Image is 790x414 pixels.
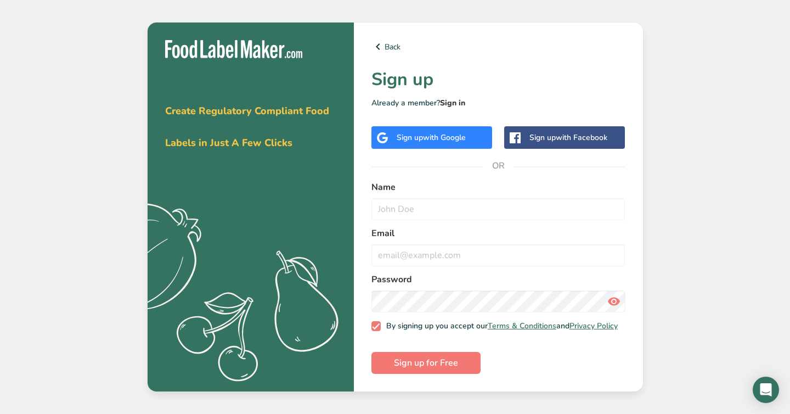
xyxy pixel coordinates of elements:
span: OR [482,149,515,182]
div: Sign up [529,132,607,143]
span: Sign up for Free [394,356,458,370]
div: Open Intercom Messenger [753,377,779,403]
span: with Facebook [556,132,607,143]
input: John Doe [371,198,625,220]
label: Email [371,227,625,240]
h1: Sign up [371,66,625,93]
label: Name [371,181,625,194]
img: Food Label Maker [165,40,302,58]
span: Create Regulatory Compliant Food Labels in Just A Few Clicks [165,104,329,149]
a: Privacy Policy [569,321,618,331]
label: Password [371,273,625,286]
span: with Google [423,132,466,143]
a: Sign in [440,98,465,108]
span: By signing up you accept our and [381,321,618,331]
a: Terms & Conditions [488,321,556,331]
input: email@example.com [371,244,625,266]
button: Sign up for Free [371,352,481,374]
p: Already a member? [371,97,625,109]
div: Sign up [397,132,466,143]
a: Back [371,40,625,53]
